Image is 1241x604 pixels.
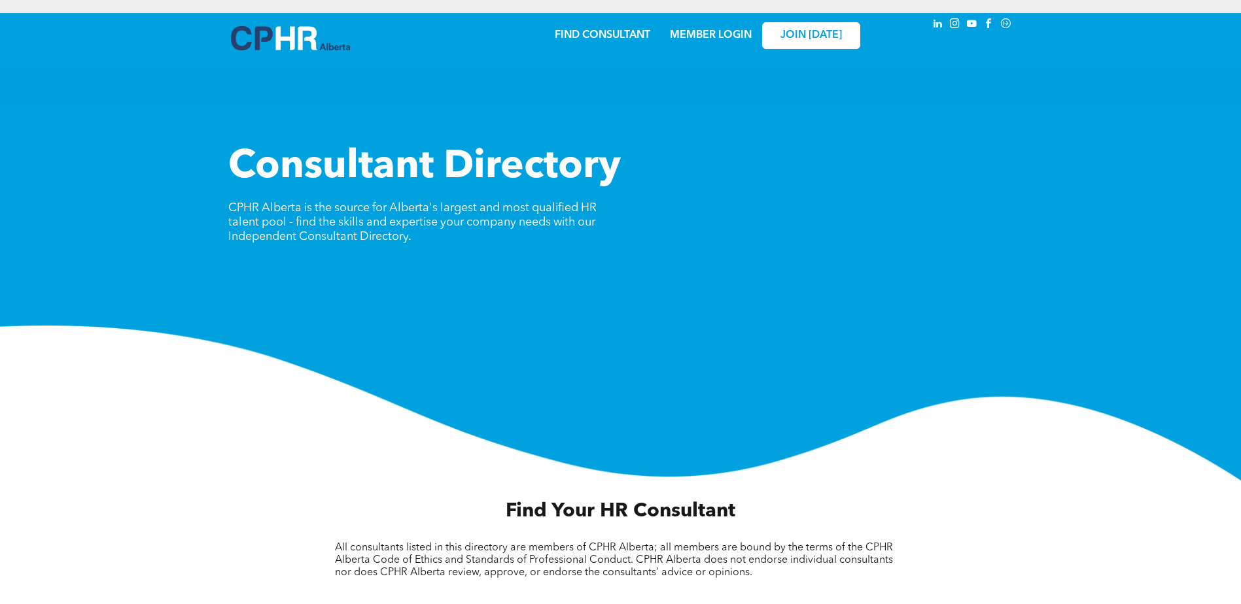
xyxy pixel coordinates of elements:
a: MEMBER LOGIN [670,30,752,41]
span: Consultant Directory [228,148,621,187]
a: facebook [982,16,996,34]
a: FIND CONSULTANT [555,30,650,41]
a: JOIN [DATE] [762,22,860,49]
span: CPHR Alberta is the source for Alberta's largest and most qualified HR talent pool - find the ski... [228,202,597,243]
a: linkedin [931,16,945,34]
img: A blue and white logo for cp alberta [231,26,350,50]
span: All consultants listed in this directory are members of CPHR Alberta; all members are bound by th... [335,543,893,578]
a: Social network [999,16,1013,34]
a: instagram [948,16,962,34]
span: Find Your HR Consultant [506,501,735,521]
span: JOIN [DATE] [780,29,842,42]
a: youtube [965,16,979,34]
